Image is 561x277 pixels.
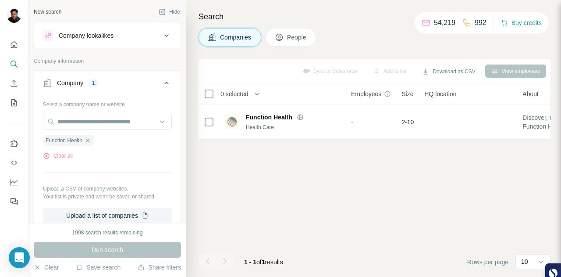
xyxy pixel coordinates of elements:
[256,259,262,266] span: of
[522,90,539,98] span: About
[72,229,143,237] div: 1998 search results remaining
[7,76,21,91] button: Enrich CSV
[57,79,83,87] div: Company
[475,18,486,28] p: 992
[220,33,252,42] span: Companies
[244,259,283,266] span: results
[43,97,172,108] div: Select a company name or website
[501,17,542,29] button: Buy credits
[89,79,99,87] div: 1
[43,193,172,201] p: Your list is private and won't be saved or shared.
[46,137,82,144] span: Function Health
[244,259,256,266] span: 1 - 1
[7,9,21,23] img: Avatar
[401,90,413,98] span: Size
[7,155,21,171] button: Use Surfe API
[262,259,265,266] span: 1
[467,258,508,266] span: Rows per page
[153,5,186,18] button: Hide
[199,11,550,23] h4: Search
[76,263,121,272] button: Save search
[246,113,292,122] span: Function Health
[34,263,59,272] button: Clear
[43,185,172,193] p: Upload a CSV of company websites.
[287,33,307,42] span: People
[220,90,249,98] span: 0 selected
[7,95,21,111] button: My lists
[9,247,30,268] div: Open Intercom Messenger
[351,119,353,126] span: -
[401,118,414,126] span: 2-10
[34,57,181,65] p: Company information
[59,31,114,40] div: Company lookalikes
[246,123,341,131] div: Health Care
[424,90,456,98] span: HQ location
[7,56,21,72] button: Search
[34,8,61,16] div: New search
[43,208,172,223] button: Upload a list of companies
[43,152,73,160] button: Clear all
[34,25,181,46] button: Company lookalikes
[7,194,21,209] button: Feedback
[7,136,21,151] button: Use Surfe on LinkedIn
[7,174,21,190] button: Dashboard
[434,18,455,28] p: 54,219
[521,257,528,266] p: 10
[7,37,21,53] button: Quick start
[34,72,181,97] button: Company1
[225,115,239,129] img: Logo of Function Health
[416,65,481,78] button: Download as CSV
[351,90,381,98] span: Employees
[138,263,181,272] button: Share filters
